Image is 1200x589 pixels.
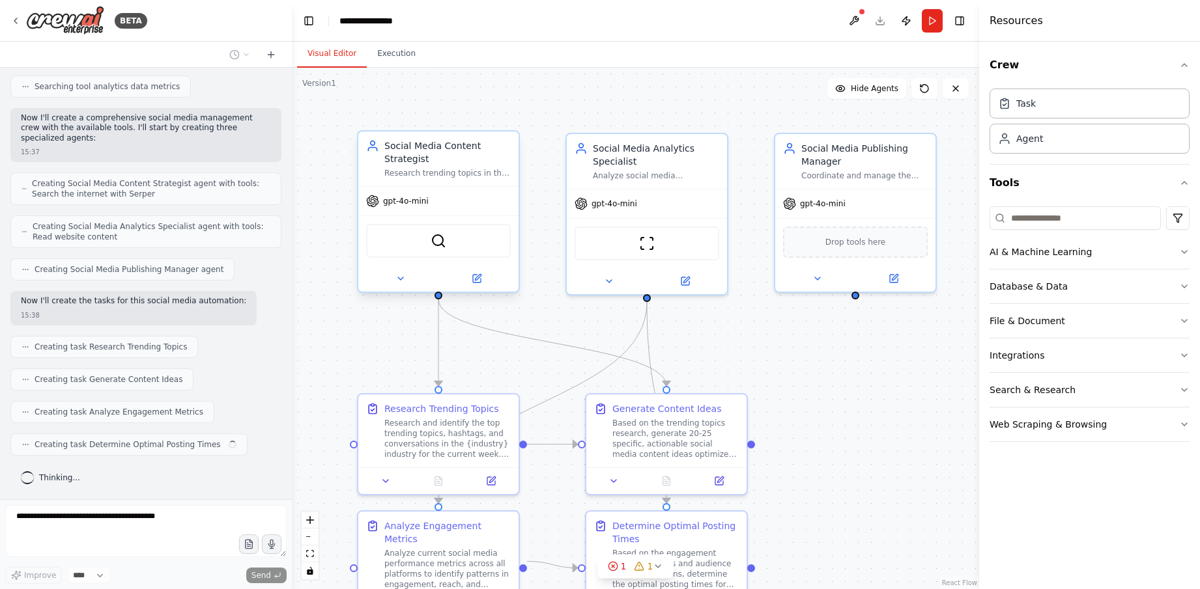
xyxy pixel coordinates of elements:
g: Edge from 533a1779-c7bd-498c-8f16-f904aaa11a2a to 4aa36aff-f3fc-4e98-83e0-94f0b499c28e [527,438,578,451]
div: Analyze Engagement Metrics [384,519,511,545]
div: Analyze social media engagement metrics across multiple platforms, identify optimal posting times... [593,171,719,181]
button: Web Scraping & Browsing [990,407,1190,441]
g: Edge from e356d27f-b390-497a-bb28-56a85b546461 to 533a1779-c7bd-498c-8f16-f904aaa11a2a [432,299,445,386]
span: Creating Social Media Analytics Specialist agent with tools: Read website content [33,221,270,242]
div: 15:38 [21,310,40,320]
div: Tools [990,201,1190,452]
div: Integrations [990,349,1044,362]
div: File & Document [990,314,1065,327]
span: gpt-4o-mini [800,199,846,209]
div: Coordinate and manage the scheduling and publishing of social media content across multiple platf... [801,171,928,181]
img: Logo [26,6,104,35]
div: Task [1016,97,1036,110]
g: Edge from 083a10b4-9896-461e-97a0-76105d04de53 to 65d73b66-e657-4b4e-a376-c1c809d0fc0b [527,555,578,575]
button: Click to speak your automation idea [262,534,281,554]
span: 1 [648,560,653,573]
span: gpt-4o-mini [592,199,637,209]
button: Upload files [239,534,259,554]
span: Creating task Research Trending Topics [35,342,187,352]
button: No output available [639,473,694,489]
span: Creating Social Media Content Strategist agent with tools: Search the internet with Serper [32,178,270,199]
button: zoom out [302,528,319,545]
button: Tools [990,165,1190,201]
button: Start a new chat [261,47,281,62]
div: Research trending topics in the {industry} industry and generate creative, engaging social media ... [384,168,511,178]
button: Open in side panel [468,473,513,489]
div: Based on the trending topics research, generate 20-25 specific, actionable social media content i... [612,418,739,459]
div: Research Trending Topics [384,402,499,415]
span: Creating task Determine Optimal Posting Times [35,439,221,450]
button: Switch to previous chat [224,47,255,62]
div: Web Scraping & Browsing [990,418,1107,431]
button: Open in side panel [857,271,930,286]
button: toggle interactivity [302,562,319,579]
nav: breadcrumb [339,14,407,27]
span: Hide Agents [851,83,898,94]
div: Social Media Analytics Specialist [593,142,719,168]
div: Version 1 [302,78,336,89]
button: zoom in [302,512,319,528]
button: No output available [411,473,466,489]
div: React Flow controls [302,512,319,579]
button: Send [246,568,287,583]
span: Creating task Generate Content Ideas [35,374,182,385]
h4: Resources [990,13,1043,29]
div: 15:37 [21,147,40,157]
button: Improve [5,567,62,584]
div: Database & Data [990,280,1068,293]
button: fit view [302,545,319,562]
div: Social Media Content Strategist [384,139,511,165]
g: Edge from 51756f0b-0786-4f43-ac5d-93166838228b to 083a10b4-9896-461e-97a0-76105d04de53 [432,302,653,503]
div: Crew [990,83,1190,164]
div: Social Media Publishing ManagerCoordinate and manage the scheduling and publishing of social medi... [774,133,937,293]
button: Search & Research [990,373,1190,407]
span: Searching tool analytics data metrics [35,81,180,92]
button: Hide Agents [827,78,906,99]
button: Integrations [990,338,1190,372]
button: Open in side panel [440,271,513,286]
div: Determine Optimal Posting Times [612,519,739,545]
button: AI & Machine Learning [990,235,1190,269]
span: Thinking... [39,473,80,483]
span: Improve [24,570,56,581]
button: Visual Editor [297,40,367,68]
g: Edge from 51756f0b-0786-4f43-ac5d-93166838228b to 65d73b66-e657-4b4e-a376-c1c809d0fc0b [640,302,673,503]
button: Open in side panel [696,473,741,489]
p: Now I'll create the tasks for this social media automation: [21,296,246,307]
span: Send [251,570,271,581]
div: Search & Research [990,383,1076,396]
div: Social Media Publishing Manager [801,142,928,168]
div: Research Trending TopicsResearch and identify the top trending topics, hashtags, and conversation... [357,393,520,495]
button: Hide right sidebar [950,12,969,30]
a: React Flow attribution [942,579,977,586]
div: Social Media Analytics SpecialistAnalyze social media engagement metrics across multiple platform... [565,133,728,295]
button: Database & Data [990,269,1190,303]
div: Agent [1016,132,1043,145]
div: Social Media Content StrategistResearch trending topics in the {industry} industry and generate c... [357,133,520,295]
span: Creating task Analyze Engagement Metrics [35,407,203,417]
img: ScrapeWebsiteTool [639,236,655,251]
button: 11 [597,555,674,579]
button: Crew [990,47,1190,83]
img: SerperDevTool [431,233,446,249]
span: gpt-4o-mini [383,196,429,206]
span: Creating Social Media Publishing Manager agent [35,264,223,275]
div: Generate Content IdeasBased on the trending topics research, generate 20-25 specific, actionable ... [585,393,748,495]
span: Drop tools here [825,236,886,249]
div: AI & Machine Learning [990,245,1092,258]
p: Now I'll create a comprehensive social media management crew with the available tools. I'll start... [21,113,271,144]
button: File & Document [990,304,1190,338]
button: Open in side panel [648,273,722,289]
div: Generate Content Ideas [612,402,721,415]
span: 1 [621,560,627,573]
div: Research and identify the top trending topics, hashtags, and conversations in the {industry} indu... [384,418,511,459]
div: BETA [115,13,147,29]
g: Edge from e356d27f-b390-497a-bb28-56a85b546461 to 4aa36aff-f3fc-4e98-83e0-94f0b499c28e [432,299,673,386]
button: Hide left sidebar [300,12,318,30]
button: Execution [367,40,426,68]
